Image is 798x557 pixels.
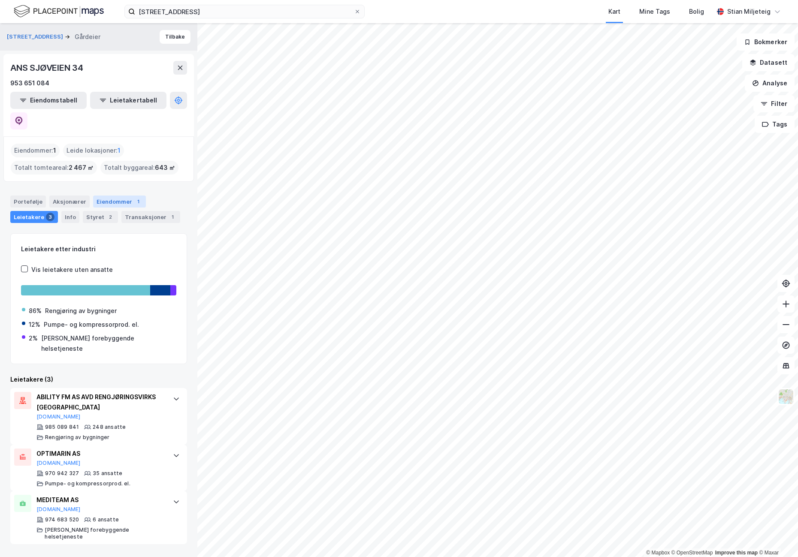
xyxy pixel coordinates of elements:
div: Styret [83,211,118,223]
a: Mapbox [646,550,670,556]
button: Tags [755,116,795,133]
div: Pumpe- og kompressorprod. el. [44,319,139,330]
div: Leide lokasjoner : [63,144,124,157]
div: 970 942 327 [45,470,79,477]
div: Totalt byggareal : [100,161,178,175]
img: Z [778,388,794,405]
button: Eiendomstabell [10,92,87,109]
div: Transaksjoner [121,211,180,223]
div: 1 [134,197,142,206]
span: 643 ㎡ [155,163,175,173]
div: Bolig [689,6,704,17]
div: 974 683 520 [45,516,79,523]
div: Vis leietakere uten ansatte [31,265,113,275]
div: Aksjonærer [49,196,90,208]
div: Rengjøring av bygninger [45,434,110,441]
input: Søk på adresse, matrikkel, gårdeiere, leietakere eller personer [135,5,354,18]
button: Datasett [742,54,795,71]
div: ABILITY FM AS AVD RENGJØRINGSVIRKS [GEOGRAPHIC_DATA] [36,392,164,412]
div: 2 [106,213,115,221]
div: Rengjøring av bygninger [45,306,117,316]
div: Eiendommer : [11,144,60,157]
a: Improve this map [715,550,758,556]
div: Gårdeier [75,32,100,42]
div: 35 ansatte [93,470,122,477]
div: 12% [29,319,40,330]
button: Bokmerker [737,33,795,51]
button: Leietakertabell [90,92,166,109]
div: OPTIMARIN AS [36,449,164,459]
div: Leietakere (3) [10,374,187,385]
div: Leietakere etter industri [21,244,176,254]
div: Kontrollprogram for chat [755,516,798,557]
div: 86% [29,306,42,316]
div: 985 089 841 [45,424,79,431]
div: Leietakere [10,211,58,223]
div: Portefølje [10,196,46,208]
span: 1 [53,145,56,156]
a: OpenStreetMap [671,550,713,556]
div: 953 651 084 [10,78,49,88]
span: 1 [118,145,121,156]
div: 6 ansatte [93,516,119,523]
button: [DOMAIN_NAME] [36,413,81,420]
div: Kart [608,6,620,17]
button: [DOMAIN_NAME] [36,506,81,513]
div: 3 [46,213,54,221]
div: 248 ansatte [93,424,126,431]
div: [PERSON_NAME] forebyggende helsetjeneste [45,527,164,540]
div: Totalt tomteareal : [11,161,97,175]
div: Eiendommer [93,196,146,208]
div: MEDITEAM AS [36,495,164,505]
button: Analyse [745,75,795,92]
span: 2 467 ㎡ [69,163,94,173]
iframe: Chat Widget [755,516,798,557]
div: ANS SJØVEIEN 34 [10,61,85,75]
div: Stian Miljeteig [727,6,771,17]
div: Info [61,211,79,223]
button: Tilbake [160,30,190,44]
img: logo.f888ab2527a4732fd821a326f86c7f29.svg [14,4,104,19]
button: Filter [753,95,795,112]
div: Pumpe- og kompressorprod. el. [45,480,130,487]
div: [PERSON_NAME] forebyggende helsetjeneste [41,333,175,354]
button: [STREET_ADDRESS] [7,33,65,41]
div: 2% [29,333,38,343]
div: Mine Tags [639,6,670,17]
button: [DOMAIN_NAME] [36,460,81,467]
div: 1 [168,213,177,221]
